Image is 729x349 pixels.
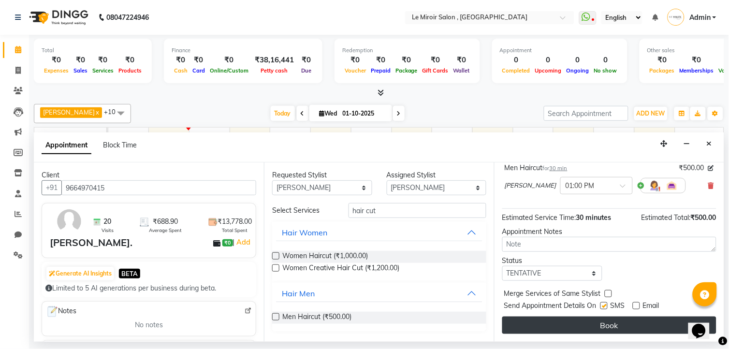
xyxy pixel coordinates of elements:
[116,67,144,74] span: Products
[643,301,659,313] span: Email
[103,217,111,227] span: 20
[349,203,486,218] input: Search by service name
[276,224,482,241] button: Hair Women
[387,170,487,180] div: Assigned Stylist
[432,130,463,144] a: 3:00 PM
[282,263,399,275] span: Women Creative Hair Cut (₹1,200.00)
[504,289,601,301] span: Merge Services of Same Stylist
[311,130,345,144] a: 12:00 PM
[45,283,252,293] div: Limited to 5 AI generations per business during beta.
[298,55,315,66] div: ₹0
[689,13,711,23] span: Admin
[190,55,207,66] div: ₹0
[592,67,620,74] span: No show
[259,67,291,74] span: Petty cash
[368,67,393,74] span: Prepaid
[271,106,295,121] span: Today
[235,236,252,248] a: Add
[50,235,132,250] div: [PERSON_NAME].
[513,130,544,144] a: 5:00 PM
[504,301,597,313] span: Send Appointment Details On
[500,46,620,55] div: Appointment
[38,132,58,141] span: Stylist
[637,110,665,117] span: ADD NEW
[299,67,314,74] span: Due
[90,67,116,74] span: Services
[342,46,472,55] div: Redemption
[451,67,472,74] span: Wallet
[702,136,716,151] button: Close
[340,106,388,121] input: 2025-10-01
[190,130,220,144] a: 9:00 AM
[106,4,149,31] b: 08047224946
[420,55,451,66] div: ₹0
[544,106,628,121] input: Search Appointment
[172,67,190,74] span: Cash
[25,4,91,31] img: logo
[46,267,114,280] button: Generate AI Insights
[42,137,91,154] span: Appointment
[505,163,568,173] div: Men Haircut
[393,67,420,74] span: Package
[282,227,327,238] div: Hair Women
[282,288,315,299] div: Hair Men
[46,305,76,318] span: Notes
[473,130,503,144] a: 4:00 PM
[708,165,714,171] i: Edit price
[688,310,719,339] iframe: chat widget
[533,67,564,74] span: Upcoming
[43,108,95,116] span: [PERSON_NAME]
[276,285,482,302] button: Hair Men
[55,207,83,235] img: avatar
[90,55,116,66] div: ₹0
[108,130,139,144] a: 7:00 AM
[342,67,368,74] span: Voucher
[666,180,678,191] img: Interior.png
[230,130,265,144] a: 10:00 AM
[116,55,144,66] div: ₹0
[42,46,144,55] div: Total
[635,130,665,144] a: 8:00 PM
[451,55,472,66] div: ₹0
[677,55,716,66] div: ₹0
[550,165,568,172] span: 30 min
[135,320,163,330] span: No notes
[368,55,393,66] div: ₹0
[42,180,62,195] button: +91
[502,213,576,222] span: Estimated Service Time:
[102,227,114,234] span: Visits
[282,251,368,263] span: Women Haircut (₹1,000.00)
[634,107,668,120] button: ADD NEW
[505,181,556,190] span: [PERSON_NAME]
[149,227,182,234] span: Average Spent
[677,67,716,74] span: Memberships
[642,213,691,222] span: Estimated Total:
[500,55,533,66] div: 0
[42,67,71,74] span: Expenses
[222,239,233,247] span: ₹0
[351,130,382,144] a: 1:00 PM
[218,217,252,227] span: ₹13,778.00
[342,55,368,66] div: ₹0
[265,205,341,216] div: Select Services
[611,301,625,313] span: SMS
[282,312,351,324] span: Men Haircut (₹500.00)
[251,55,298,66] div: ₹38,16,441
[190,67,207,74] span: Card
[502,256,602,266] div: Status
[71,55,90,66] div: ₹0
[103,141,137,149] span: Block Time
[576,213,612,222] span: 30 minutes
[647,67,677,74] span: Packages
[392,130,423,144] a: 2:00 PM
[95,108,99,116] a: x
[153,217,178,227] span: ₹688.90
[149,130,180,144] a: 8:00 AM
[691,213,716,222] span: ₹500.00
[500,67,533,74] span: Completed
[679,163,704,173] span: ₹500.00
[393,55,420,66] div: ₹0
[233,236,252,248] span: |
[420,67,451,74] span: Gift Cards
[222,227,248,234] span: Total Spent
